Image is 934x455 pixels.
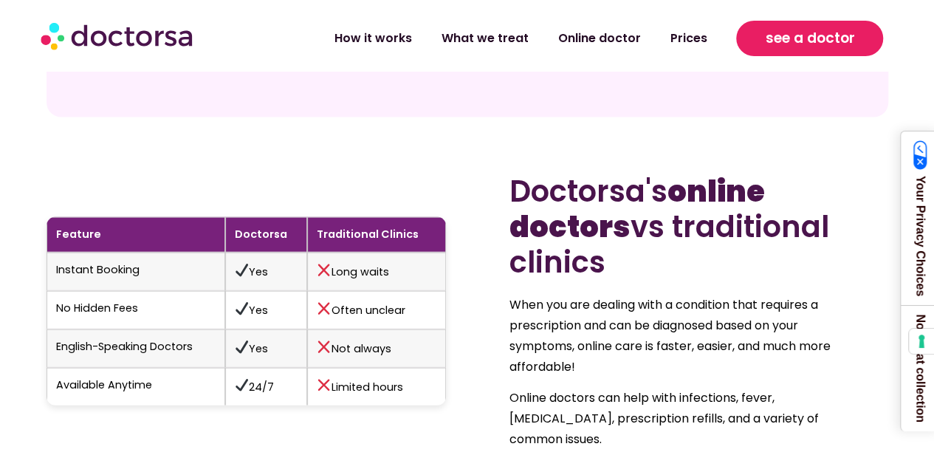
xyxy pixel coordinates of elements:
td: Yes [225,329,307,368]
img: ✔️ [236,264,248,276]
img: ✔️ [236,379,248,391]
img: ✔️ [236,341,248,353]
b: online doctors [509,171,765,247]
h2: Doctorsa's vs traditional clinics [509,174,888,280]
td: Not always [307,329,446,368]
td: No Hidden Fees [47,291,225,329]
th: Traditional Clinics [307,217,446,253]
p: Online doctors can help with infections, fever, [MEDICAL_DATA], prescription refills, and a varie... [509,388,853,450]
td: Instant Booking [47,253,225,291]
td: Yes [225,291,307,329]
span: see a doctor [765,27,854,50]
button: Your consent preferences for tracking technologies [909,329,934,354]
p: When you are dealing with a condition that requires a prescription and can be diagnosed based on ... [509,295,853,377]
a: Prices [655,21,721,55]
img: ❌ [317,379,330,391]
td: 24/7 [225,368,307,406]
nav: Menu [251,21,722,55]
th: Feature [47,217,225,253]
th: Doctorsa [225,217,307,253]
img: ✔️ [236,302,248,315]
img: ❌ [317,264,330,276]
img: ❌ [317,341,330,353]
a: Online doctor [543,21,655,55]
a: What we treat [426,21,543,55]
td: Limited hours [307,368,446,406]
td: English-Speaking Doctors [47,329,225,368]
a: see a doctor [736,21,883,56]
a: How it works [319,21,426,55]
img: ❌ [317,302,330,315]
td: Long waits [307,253,446,291]
td: Often unclear [307,291,446,329]
td: Yes [225,253,307,291]
td: Available Anytime [47,368,225,406]
img: California Consumer Privacy Act (CCPA) Opt-Out Icon [913,140,927,170]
